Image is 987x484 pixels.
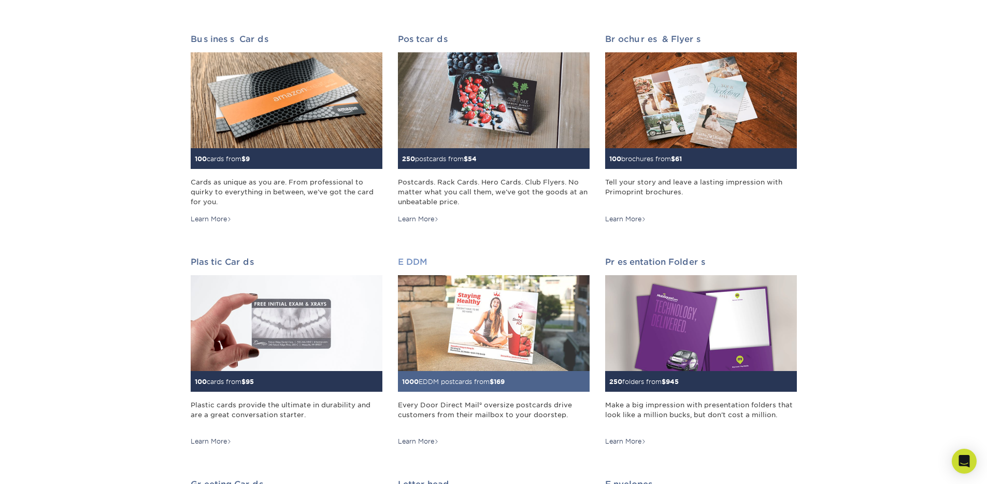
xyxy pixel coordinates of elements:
div: Learn More [191,215,232,224]
span: $ [241,155,246,163]
h2: Postcards [398,34,590,44]
img: EDDM [398,275,590,371]
span: 1000 [402,378,419,386]
div: Learn More [398,437,439,446]
div: Learn More [191,437,232,446]
span: 95 [246,378,254,386]
small: folders from [609,378,679,386]
span: 54 [468,155,477,163]
small: cards from [195,155,250,163]
h2: Brochures & Flyers [605,34,797,44]
h2: Presentation Folders [605,257,797,267]
img: Plastic Cards [191,275,382,371]
div: Learn More [605,437,646,446]
span: 250 [402,155,415,163]
div: Learn More [398,215,439,224]
span: $ [490,378,494,386]
div: Postcards. Rack Cards. Hero Cards. Club Flyers. No matter what you call them, we've got the goods... [398,177,590,207]
a: Brochures & Flyers 100brochures from$61 Tell your story and leave a lasting impression with Primo... [605,34,797,224]
span: $ [671,155,675,163]
a: Plastic Cards 100cards from$95 Plastic cards provide the ultimate in durability and are a great c... [191,257,382,447]
span: 250 [609,378,622,386]
a: Business Cards 100cards from$9 Cards as unique as you are. From professional to quirky to everyth... [191,34,382,224]
img: Brochures & Flyers [605,52,797,148]
span: 945 [666,378,679,386]
div: Cards as unique as you are. From professional to quirky to everything in between, we've got the c... [191,177,382,207]
div: Plastic cards provide the ultimate in durability and are a great conversation starter. [191,400,382,430]
a: Presentation Folders 250folders from$945 Make a big impression with presentation folders that loo... [605,257,797,447]
div: Learn More [605,215,646,224]
span: 61 [675,155,682,163]
div: Make a big impression with presentation folders that look like a million bucks, but don't cost a ... [605,400,797,430]
span: $ [662,378,666,386]
span: 169 [494,378,505,386]
iframe: Google Customer Reviews [3,452,88,480]
small: brochures from [609,155,682,163]
span: $ [464,155,468,163]
small: EDDM postcards from [402,378,505,386]
span: 100 [195,155,207,163]
div: Every Door Direct Mail® oversize postcards drive customers from their mailbox to your doorstep. [398,400,590,430]
a: EDDM 1000EDDM postcards from$169 Every Door Direct Mail® oversize postcards drive customers from ... [398,257,590,447]
img: Postcards [398,52,590,148]
h2: Plastic Cards [191,257,382,267]
span: $ [241,378,246,386]
span: 100 [609,155,621,163]
span: 9 [246,155,250,163]
img: Business Cards [191,52,382,148]
span: 100 [195,378,207,386]
div: Open Intercom Messenger [952,449,977,474]
div: Tell your story and leave a lasting impression with Primoprint brochures. [605,177,797,207]
small: cards from [195,378,254,386]
small: postcards from [402,155,477,163]
a: Postcards 250postcards from$54 Postcards. Rack Cards. Hero Cards. Club Flyers. No matter what you... [398,34,590,224]
h2: Business Cards [191,34,382,44]
h2: EDDM [398,257,590,267]
img: Presentation Folders [605,275,797,371]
